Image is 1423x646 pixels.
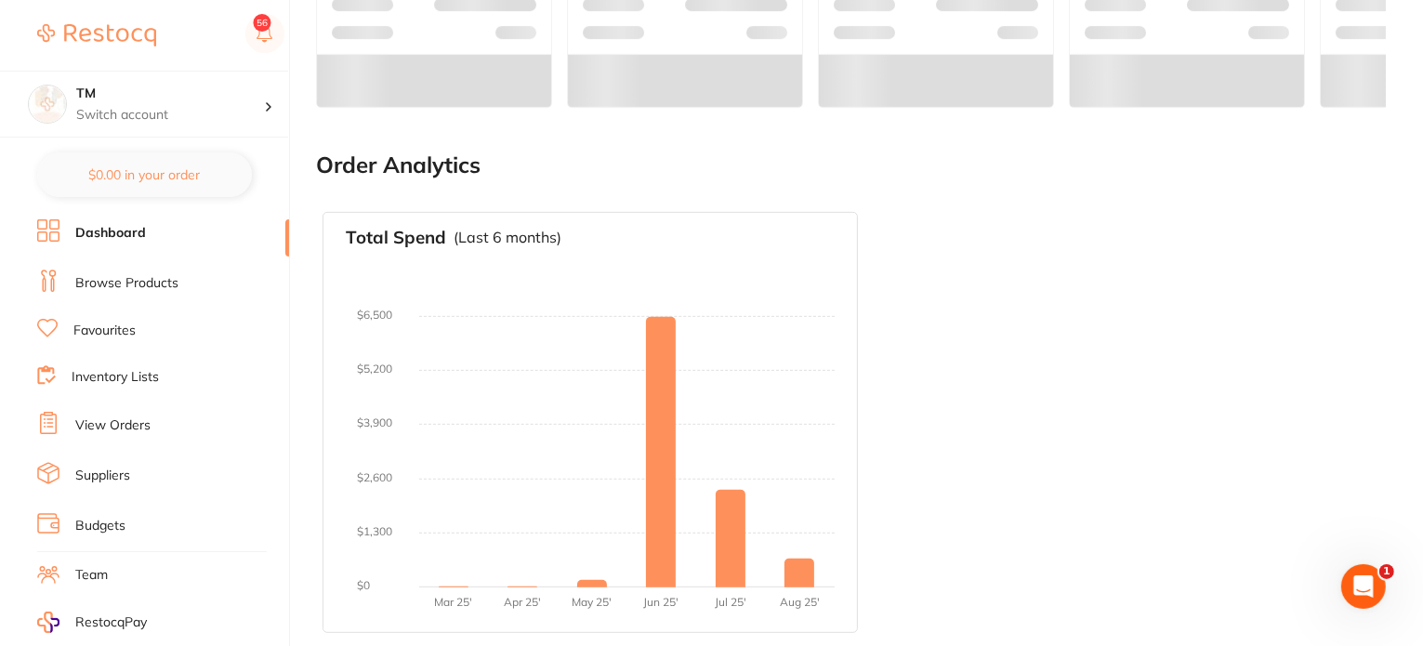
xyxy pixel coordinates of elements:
[76,106,264,125] p: Switch account
[37,24,156,46] img: Restocq Logo
[29,86,66,123] img: TM
[37,14,156,57] a: Restocq Logo
[75,467,130,485] a: Suppliers
[75,274,178,293] a: Browse Products
[1379,564,1394,579] span: 1
[75,517,125,535] a: Budgets
[76,85,264,103] h4: TM
[37,612,147,633] a: RestocqPay
[75,566,108,585] a: Team
[73,322,136,340] a: Favourites
[72,368,159,387] a: Inventory Lists
[454,229,561,245] p: (Last 6 months)
[316,152,1386,178] h2: Order Analytics
[37,612,59,633] img: RestocqPay
[1341,564,1386,609] iframe: Intercom live chat
[75,224,146,243] a: Dashboard
[346,228,446,248] h3: Total Spend
[75,416,151,435] a: View Orders
[75,613,147,632] span: RestocqPay
[37,152,252,197] button: $0.00 in your order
